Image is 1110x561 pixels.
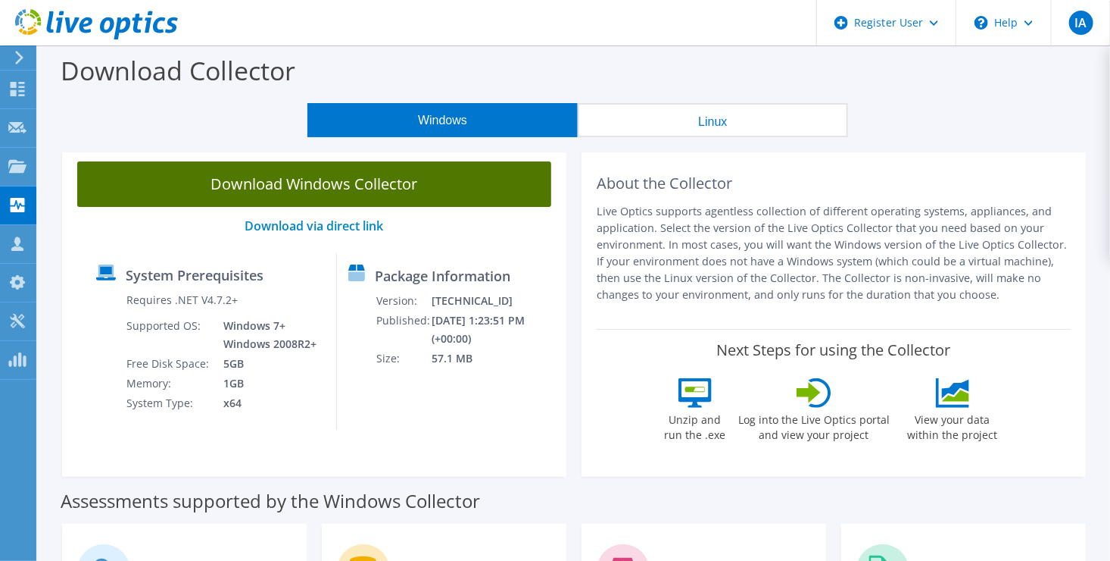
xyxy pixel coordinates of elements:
td: 57.1 MB [431,349,560,368]
label: Package Information [375,268,510,284]
label: System Prerequisites [126,268,263,283]
h2: About the Collector [597,174,1071,193]
td: 1GB [212,374,320,393]
a: Download Windows Collector [77,161,551,207]
label: Log into the Live Optics portal and view your project [737,408,890,443]
td: x64 [212,393,320,413]
label: Requires .NET V4.7.2+ [126,293,238,308]
td: [TECHNICAL_ID] [431,291,560,311]
td: Free Disk Space: [126,354,212,374]
span: IA [1069,11,1093,35]
td: [DATE] 1:23:51 PM (+00:00) [431,311,560,349]
p: Live Optics supports agentless collection of different operating systems, appliances, and applica... [597,203,1071,303]
a: Download via direct link [245,218,384,234]
td: Supported OS: [126,316,212,354]
svg: \n [974,16,988,30]
td: Published: [376,311,431,349]
td: System Type: [126,393,212,413]
td: 5GB [212,354,320,374]
label: View your data within the project [898,408,1007,443]
label: Assessments supported by the Windows Collector [61,494,480,509]
td: Windows 7+ Windows 2008R2+ [212,316,320,354]
label: Download Collector [61,53,295,88]
td: Version: [376,291,431,311]
button: Windows [307,103,578,137]
label: Next Steps for using the Collector [717,341,951,359]
td: Size: [376,349,431,368]
label: Unzip and run the .exe [660,408,730,443]
td: Memory: [126,374,212,393]
button: Linux [578,103,848,137]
